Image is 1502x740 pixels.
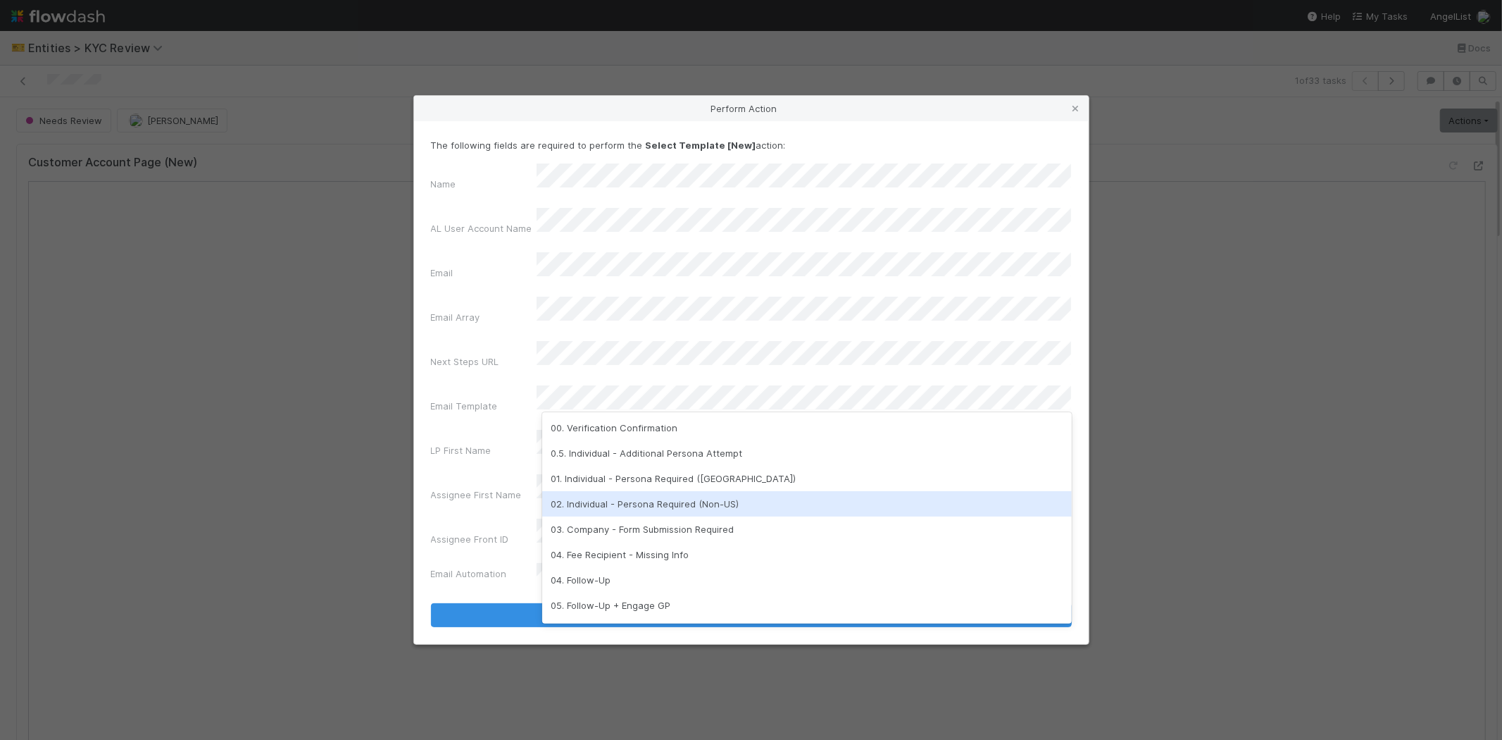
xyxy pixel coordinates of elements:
div: 04. Fee Recipient - Missing Info [542,542,1072,567]
label: Assignee Front ID [431,532,509,546]
p: The following fields are required to perform the action: [431,138,1072,152]
div: 05. Follow-Up + Engage GP [542,593,1072,618]
div: 06. Follow-Up LP + Follow-Up GP [542,618,1072,643]
label: Email Automation [431,567,507,581]
label: Email Template [431,399,498,413]
button: Select Template [New] [431,603,1072,627]
div: 01. Individual - Persona Required ([GEOGRAPHIC_DATA]) [542,466,1072,491]
label: Assignee First Name [431,488,522,502]
label: Email Array [431,310,480,324]
div: 00. Verification Confirmation [542,415,1072,440]
div: 04. Follow-Up [542,567,1072,593]
div: 02. Individual - Persona Required (Non-US) [542,491,1072,517]
label: LP First Name [431,443,492,457]
div: 0.5. Individual - Additional Persona Attempt [542,440,1072,466]
label: AL User Account Name [431,221,532,235]
div: Perform Action [414,96,1089,121]
label: Name [431,177,456,191]
div: 03. Company - Form Submission Required [542,517,1072,542]
label: Next Steps URL [431,354,499,369]
strong: Select Template [New] [646,140,756,151]
label: Email [431,266,453,280]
